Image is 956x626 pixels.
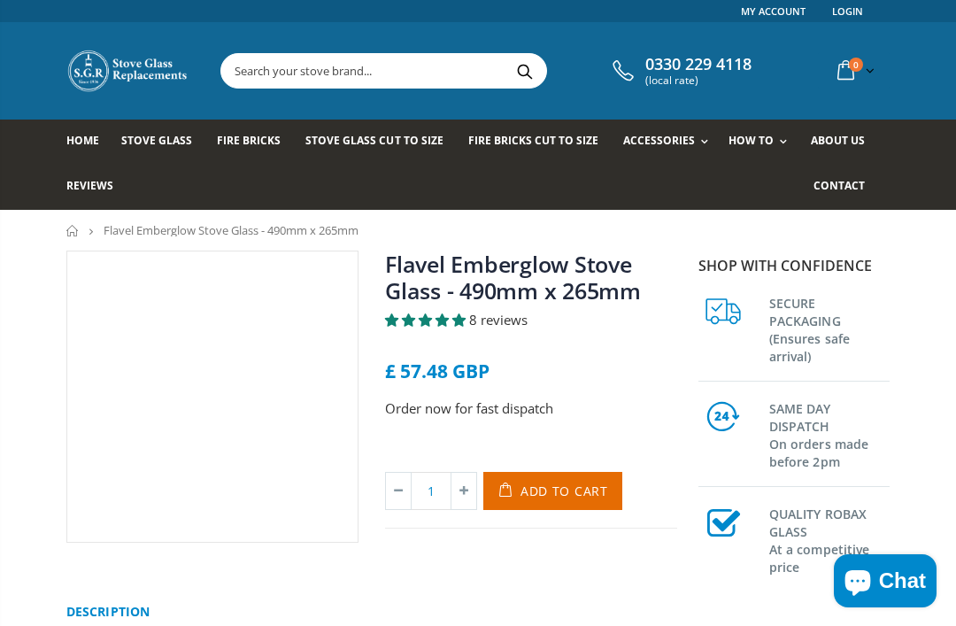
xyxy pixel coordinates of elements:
span: 0 [849,58,863,72]
span: Stove Glass Cut To Size [305,133,443,148]
a: Home [66,225,80,236]
a: 0 [830,53,878,88]
a: Accessories [623,120,717,165]
img: Stove Glass Replacement [66,49,190,93]
h3: SAME DAY DISPATCH On orders made before 2pm [769,397,890,471]
span: Home [66,133,99,148]
span: Accessories [623,133,695,148]
span: Flavel Emberglow Stove Glass - 490mm x 265mm [104,222,358,238]
a: Reviews [66,165,127,210]
span: How To [729,133,774,148]
a: Fire Bricks [217,120,294,165]
inbox-online-store-chat: Shopify online store chat [829,554,942,612]
span: Add to Cart [520,483,608,499]
a: Fire Bricks Cut To Size [468,120,612,165]
span: Fire Bricks [217,133,281,148]
a: Stove Glass [121,120,205,165]
a: About us [811,120,878,165]
span: Stove Glass [121,133,192,148]
span: Fire Bricks Cut To Size [468,133,598,148]
a: Contact [813,165,878,210]
input: Search your stove brand... [221,54,709,88]
a: Home [66,120,112,165]
span: £ 57.48 GBP [385,359,490,383]
h3: SECURE PACKAGING (Ensures safe arrival) [769,291,890,366]
span: 5.00 stars [385,311,469,328]
p: Order now for fast dispatch [385,398,677,419]
span: About us [811,133,865,148]
span: 8 reviews [469,311,528,328]
span: Reviews [66,178,113,193]
span: Contact [813,178,865,193]
a: Flavel Emberglow Stove Glass - 490mm x 265mm [385,249,641,305]
button: Search [505,54,544,88]
h3: QUALITY ROBAX GLASS At a competitive price [769,502,890,576]
p: Shop with confidence [698,255,890,276]
a: How To [729,120,796,165]
button: Add to Cart [483,472,622,510]
a: Stove Glass Cut To Size [305,120,456,165]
